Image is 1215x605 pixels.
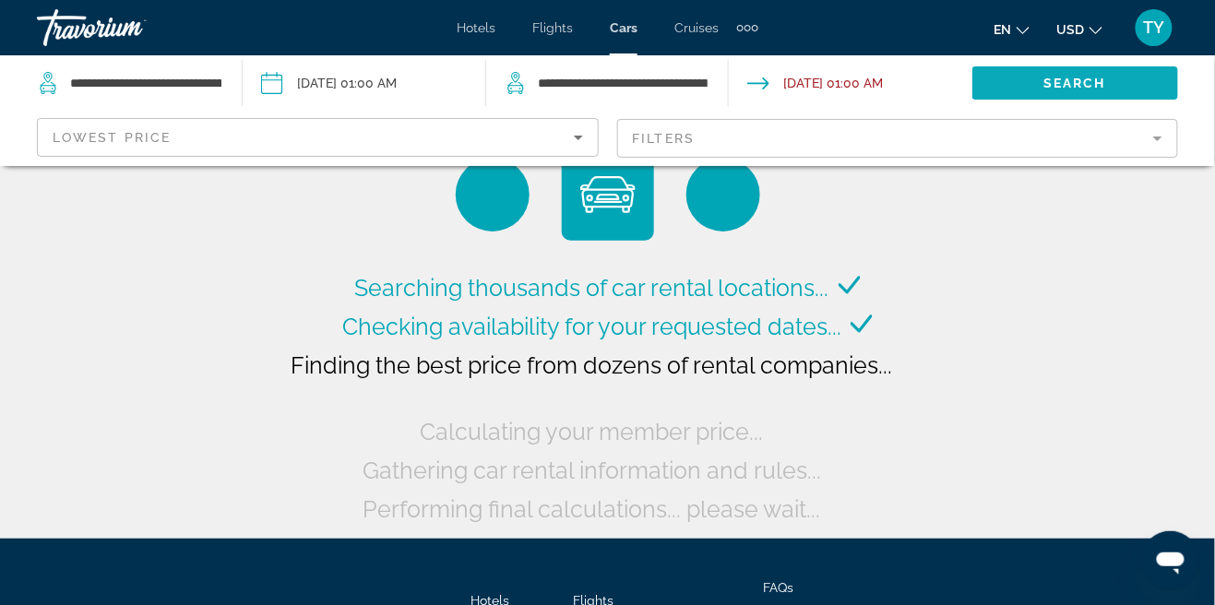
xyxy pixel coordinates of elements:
button: Change language [995,16,1030,42]
span: Search [1043,76,1106,90]
a: Travorium [37,4,221,52]
span: TY [1144,18,1165,37]
button: Filter [617,118,1179,159]
a: FAQs [763,580,793,595]
button: Search [972,66,1178,100]
button: Extra navigation items [737,13,758,42]
span: Checking availability for your requested dates... [342,313,841,340]
a: Hotels [457,20,495,35]
button: User Menu [1130,8,1178,47]
a: Flights [532,20,573,35]
span: Lowest Price [53,130,171,145]
span: Finding the best price from dozens of rental companies... [292,351,893,379]
span: Gathering car rental information and rules... [363,457,821,484]
a: Cars [610,20,637,35]
span: USD [1057,22,1085,37]
span: en [995,22,1012,37]
iframe: Button to launch messaging window [1141,531,1200,590]
span: Performing final calculations... please wait... [363,495,821,523]
button: Drop-off date: Oct 18, 2025 01:00 AM [747,55,883,111]
span: Searching thousands of car rental locations... [355,274,829,302]
mat-select: Sort by [53,126,583,148]
button: Pickup date: Oct 12, 2025 01:00 AM [261,55,397,111]
a: Cruises [674,20,719,35]
button: Change currency [1057,16,1102,42]
span: Calculating your member price... [421,418,764,445]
